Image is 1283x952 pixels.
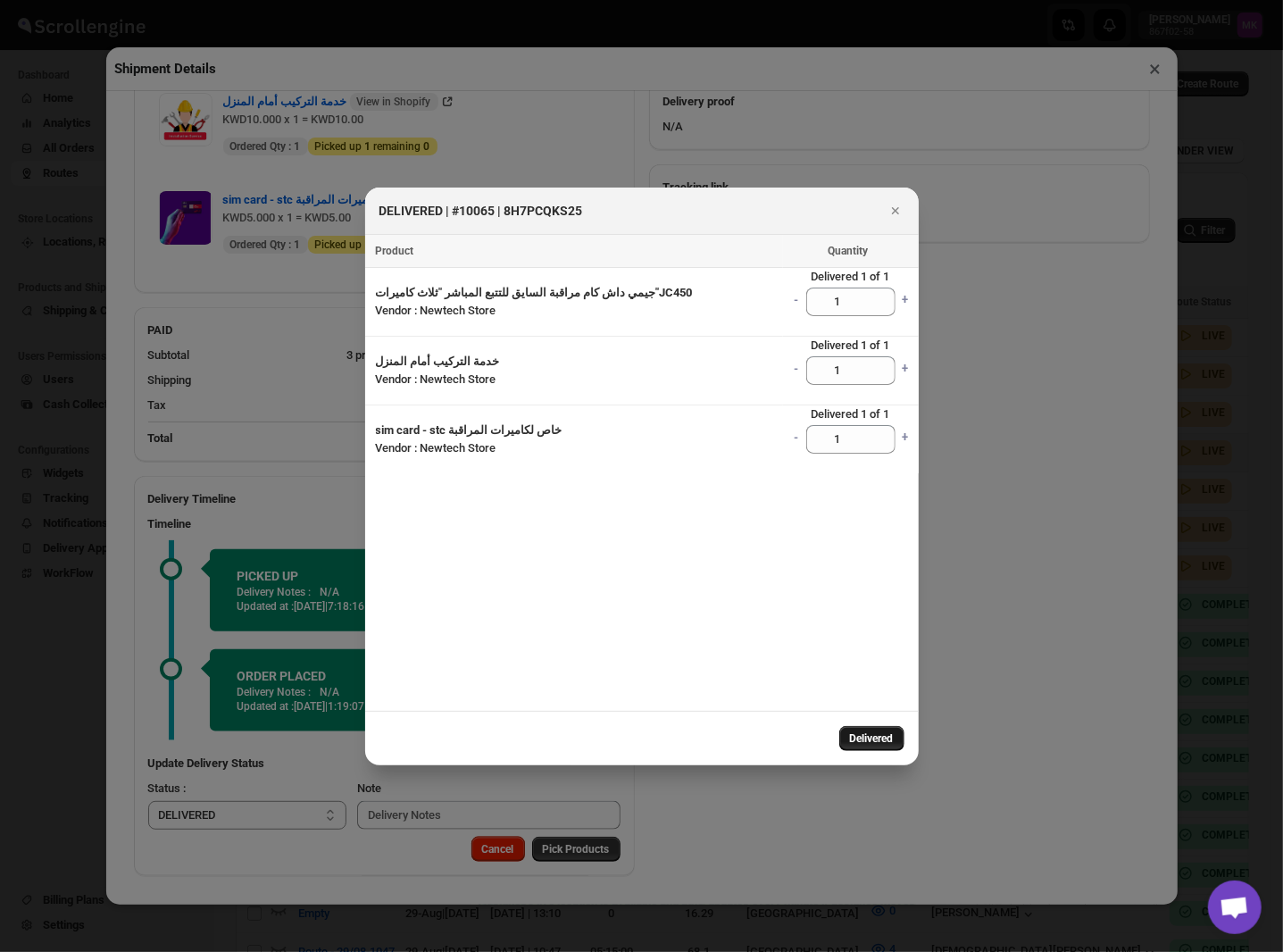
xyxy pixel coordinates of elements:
span: + [902,293,908,306]
span: - [794,293,798,306]
span: + [902,430,908,444]
a: + [896,423,915,455]
span: Delivered [850,731,894,746]
button: Close [883,198,908,223]
span: Delivered 1 of 1 [783,405,919,423]
a: - [787,423,806,455]
span: + [902,362,908,375]
span: Delivered 1 of 1 [783,268,919,286]
span: Vendor : Newtech Store [376,441,496,455]
a: دردشة مفتوحة [1208,881,1262,934]
span: Delivered 1 of 1 [783,337,919,355]
a: - [787,355,806,387]
h3: جيمي داش كام مراقبة السايق للتتبع المباشر "ثلاث كاميرات"JC450 [376,284,756,302]
span: - [794,362,798,375]
h2: DELIVERED | #10065 | 8H7PCQKS25 [379,202,583,220]
a: + [896,286,915,318]
button: Delivered [839,726,904,751]
span: - [794,430,798,444]
span: Quantity [828,245,868,257]
a: - [787,286,806,318]
a: + [896,355,915,387]
h3: sim card - stc خاص لكاميرات المراقبة [376,422,756,439]
h3: خدمة التركيب أمام المنزل [376,353,756,371]
span: Product [376,245,414,257]
span: Vendor : Newtech Store [376,372,496,386]
span: Vendor : Newtech Store [376,304,496,317]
